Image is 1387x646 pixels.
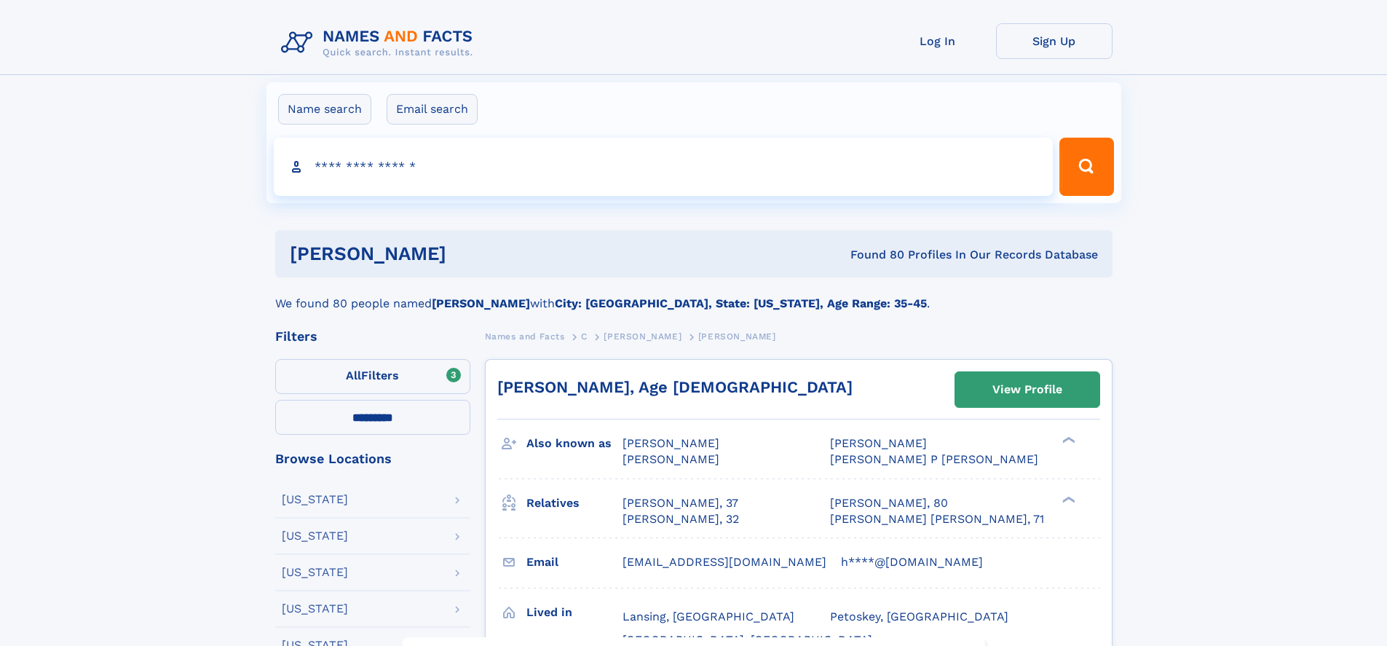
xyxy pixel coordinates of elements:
[648,247,1098,263] div: Found 80 Profiles In Our Records Database
[526,600,623,625] h3: Lived in
[1059,436,1076,445] div: ❯
[623,610,794,623] span: Lansing, [GEOGRAPHIC_DATA]
[623,555,826,569] span: [EMAIL_ADDRESS][DOMAIN_NAME]
[604,327,681,345] a: [PERSON_NAME]
[432,296,530,310] b: [PERSON_NAME]
[581,331,588,342] span: C
[497,378,853,396] a: [PERSON_NAME], Age [DEMOGRAPHIC_DATA]
[955,372,1099,407] a: View Profile
[290,245,649,263] h1: [PERSON_NAME]
[275,277,1113,312] div: We found 80 people named with .
[830,452,1038,466] span: [PERSON_NAME] P [PERSON_NAME]
[282,567,348,578] div: [US_STATE]
[278,94,371,125] label: Name search
[275,452,470,465] div: Browse Locations
[526,491,623,516] h3: Relatives
[1059,138,1113,196] button: Search Button
[992,373,1062,406] div: View Profile
[623,436,719,450] span: [PERSON_NAME]
[387,94,478,125] label: Email search
[555,296,927,310] b: City: [GEOGRAPHIC_DATA], State: [US_STATE], Age Range: 35-45
[526,431,623,456] h3: Also known as
[830,511,1044,527] a: [PERSON_NAME] [PERSON_NAME], 71
[581,327,588,345] a: C
[346,369,361,382] span: All
[275,330,470,343] div: Filters
[282,530,348,542] div: [US_STATE]
[282,494,348,505] div: [US_STATE]
[275,23,485,63] img: Logo Names and Facts
[282,603,348,615] div: [US_STATE]
[880,23,996,59] a: Log In
[698,331,776,342] span: [PERSON_NAME]
[623,452,719,466] span: [PERSON_NAME]
[604,331,681,342] span: [PERSON_NAME]
[1059,495,1076,504] div: ❯
[830,495,948,511] a: [PERSON_NAME], 80
[623,495,738,511] a: [PERSON_NAME], 37
[623,511,739,527] a: [PERSON_NAME], 32
[485,327,565,345] a: Names and Facts
[275,359,470,394] label: Filters
[526,550,623,575] h3: Email
[996,23,1113,59] a: Sign Up
[274,138,1054,196] input: search input
[830,610,1008,623] span: Petoskey, [GEOGRAPHIC_DATA]
[830,436,927,450] span: [PERSON_NAME]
